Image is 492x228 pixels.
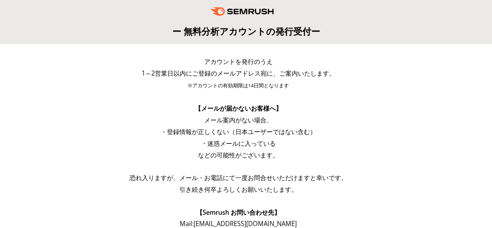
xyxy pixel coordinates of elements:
[198,151,279,159] span: などの可能性がございます。
[142,69,335,78] span: 1～2営業日以内にご登録のメールアドレス宛に、ご案内いたします。
[130,173,347,182] span: 恐れ入りますが、メール・お電話にて一度お問合せいただけますと幸いです。
[172,25,320,37] span: ー 無料分析アカウントの発行受付ー
[187,82,289,89] span: ※アカウントの有効期限は14日間となります
[161,127,316,136] span: ・登録情報が正しくない（日本ユーザーではない含む）
[196,208,280,217] span: 【Semrush お問い合わせ先】
[179,185,298,194] span: 引き続き何卒よろしくお願いいたします。
[201,139,276,148] span: ・迷惑メールに入っている
[204,116,273,124] span: メール案内がない場合、
[195,104,282,113] span: 【メールが届かないお客様へ】
[204,57,273,66] span: アカウントを発行のうえ
[180,219,297,228] span: Mail: [EMAIL_ADDRESS][DOMAIN_NAME]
